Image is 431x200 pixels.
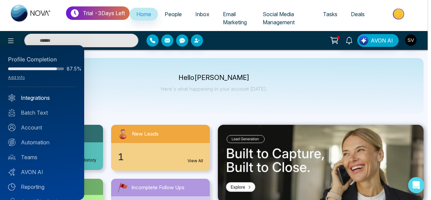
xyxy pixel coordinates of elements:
a: Integrations [8,94,76,102]
div: Open Intercom Messenger [408,177,424,193]
a: Teams [8,153,76,161]
span: 87.5% [67,66,76,71]
img: Integrated.svg [8,94,15,102]
a: Add Info [8,75,25,80]
img: team.svg [8,153,15,161]
a: Account [8,123,76,132]
img: Reporting.svg [8,183,15,191]
a: AVON AI [8,168,76,176]
img: batch_text_white.png [8,109,15,116]
img: Avon-AI.svg [8,168,15,176]
img: Account.svg [8,124,15,131]
div: Profile Completion [8,55,76,64]
a: Batch Text [8,109,76,117]
a: Automation [8,138,76,146]
img: Automation.svg [8,139,15,146]
a: Reporting [8,183,76,191]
